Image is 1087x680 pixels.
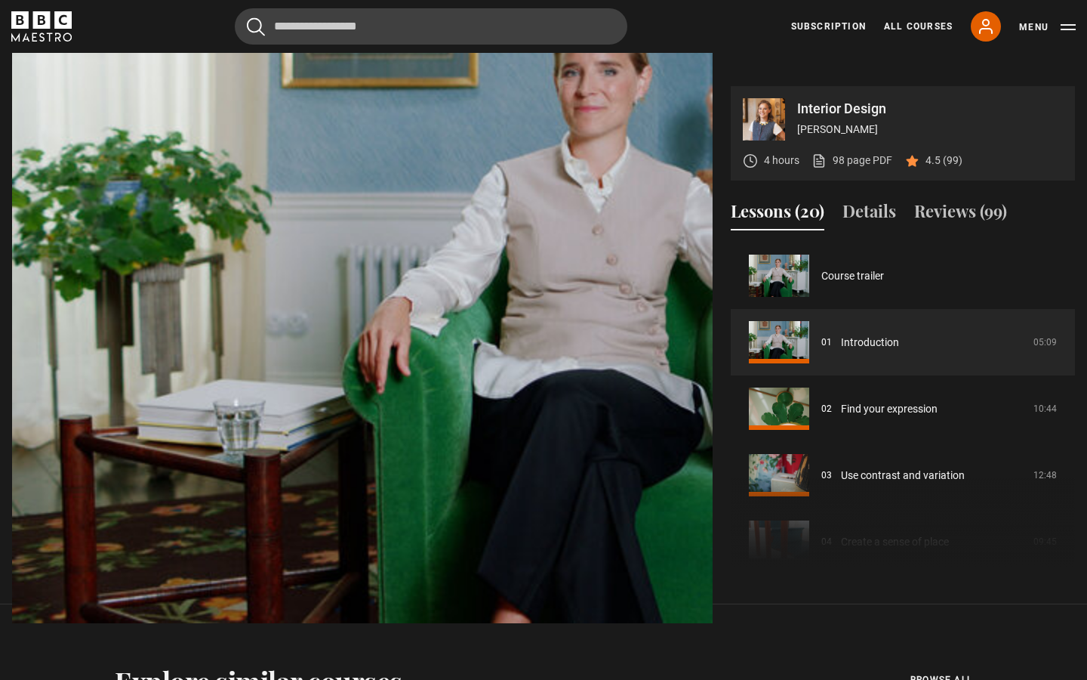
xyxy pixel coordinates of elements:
[841,335,899,351] a: Introduction
[842,199,896,230] button: Details
[841,401,938,417] a: Find your expression
[764,153,799,168] p: 4 hours
[884,20,953,33] a: All Courses
[791,20,866,33] a: Subscription
[11,11,72,42] svg: BBC Maestro
[797,102,1063,116] p: Interior Design
[1019,20,1076,35] button: Toggle navigation
[247,17,265,36] button: Submit the search query
[12,86,713,481] video-js: Video Player
[811,153,892,168] a: 98 page PDF
[235,8,627,45] input: Search
[914,199,1007,230] button: Reviews (99)
[821,268,884,284] a: Course trailer
[731,199,824,230] button: Lessons (20)
[797,122,1063,138] p: [PERSON_NAME]
[841,468,965,484] a: Use contrast and variation
[925,153,962,168] p: 4.5 (99)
